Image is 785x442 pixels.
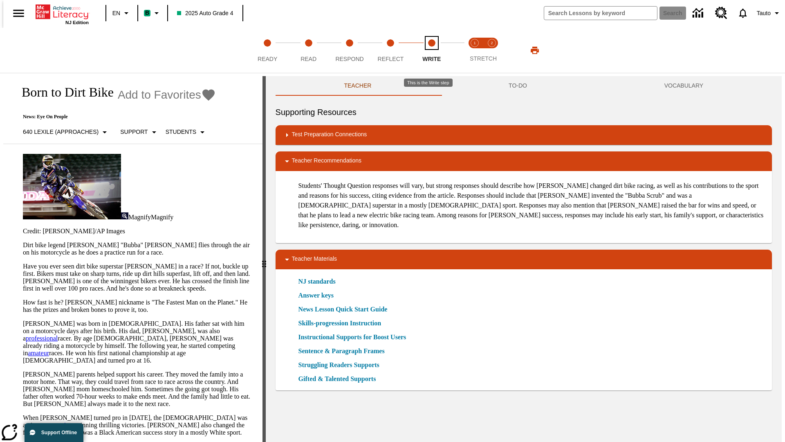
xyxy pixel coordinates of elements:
span: EN [112,9,120,18]
a: Resource Center, Will open in new tab [710,2,732,24]
div: Test Preparation Connections [276,125,772,145]
button: Reflect step 4 of 5 [367,28,414,73]
button: Ready step 1 of 5 [244,28,291,73]
span: Tauto [757,9,771,18]
button: Teacher [276,76,440,96]
button: Select Lexile, 640 Lexile (Approaches) [20,125,113,140]
p: Students' Thought Question responses will vary, but strong responses should describe how [PERSON_... [298,181,765,230]
button: Add to Favorites - Born to Dirt Bike [118,88,216,102]
button: Language: EN, Select a language [109,6,135,20]
span: NJ Edition [65,20,89,25]
span: Reflect [378,56,404,62]
p: Teacher Recommendations [292,156,361,166]
button: VOCABULARY [596,76,772,96]
div: Press Enter or Spacebar and then press right and left arrow keys to move the slider [262,76,266,442]
button: Respond step 3 of 5 [326,28,373,73]
a: sensation [48,422,73,428]
button: Scaffolds, Support [117,125,162,140]
div: Home [36,3,89,25]
a: professional [26,335,58,342]
a: Data Center [688,2,710,25]
p: When [PERSON_NAME] turned pro in [DATE], the [DEMOGRAPHIC_DATA] was an instant , winning thrillin... [23,414,253,436]
span: Magnify [128,214,151,221]
button: Stretch Read step 1 of 2 [463,28,487,73]
div: Teacher Recommendations [276,151,772,171]
p: Test Preparation Connections [292,130,367,140]
p: [PERSON_NAME] parents helped support his career. They moved the family into a motor home. That wa... [23,371,253,408]
button: Write step 5 of 5 [408,28,455,73]
span: B [145,8,149,18]
div: Teacher Materials [276,250,772,269]
div: Instructional Panel Tabs [276,76,772,96]
img: Magnify [121,212,128,219]
p: Have you ever seen dirt bike superstar [PERSON_NAME] in a race? If not, buckle up first. Bikers m... [23,263,253,292]
img: Motocross racer James Stewart flies through the air on his dirt bike. [23,154,121,219]
text: 2 [491,41,493,45]
button: Boost Class color is mint green. Change class color [141,6,165,20]
div: reading [3,76,262,438]
p: Support [120,128,148,136]
p: Students [166,128,196,136]
a: Answer keys, Will open in new browser window or tab [298,291,334,300]
p: Teacher Materials [292,255,337,264]
p: [PERSON_NAME] was born in [DEMOGRAPHIC_DATA]. His father sat with him on a motorcycle days after ... [23,320,253,364]
div: activity [266,76,782,442]
h6: Supporting Resources [276,106,772,119]
p: 640 Lexile (Approaches) [23,128,99,136]
button: Select Student [162,125,211,140]
a: Skills-progression Instruction, Will open in new browser window or tab [298,318,381,328]
span: Ready [258,56,277,62]
text: 1 [473,41,475,45]
p: Credit: [PERSON_NAME]/AP Images [23,228,253,235]
a: amateur [28,350,49,356]
button: Support Offline [25,423,83,442]
button: Open side menu [7,1,31,25]
div: This is the Write step [404,79,453,87]
a: Struggling Readers Supports [298,360,384,370]
p: How fast is he? [PERSON_NAME] nickname is "The Fastest Man on the Planet." He has the prizes and ... [23,299,253,313]
span: Magnify [151,214,173,221]
a: Gifted & Talented Supports [298,374,381,384]
p: Dirt bike legend [PERSON_NAME] "Bubba" [PERSON_NAME] flies through the air on his motorcycle as h... [23,241,253,256]
span: Read [301,56,316,62]
span: Add to Favorites [118,88,201,101]
a: News Lesson Quick Start Guide, Will open in new browser window or tab [298,304,388,314]
span: Write [422,56,441,62]
a: Notifications [732,2,754,24]
span: Support Offline [41,430,77,435]
span: Respond [335,56,363,62]
span: 2025 Auto Grade 4 [177,9,233,18]
a: NJ standards [298,277,341,286]
button: TO-DO [440,76,596,96]
button: Stretch Respond step 2 of 2 [480,28,504,73]
h1: Born to Dirt Bike [13,85,114,100]
button: Read step 2 of 5 [285,28,332,73]
button: Profile/Settings [754,6,785,20]
p: News: Eye On People [13,114,216,120]
span: STRETCH [470,55,497,62]
input: search field [544,7,657,20]
a: Sentence & Paragraph Frames, Will open in new browser window or tab [298,346,385,356]
a: Instructional Supports for Boost Users, Will open in new browser window or tab [298,332,406,342]
button: Print [522,43,548,58]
